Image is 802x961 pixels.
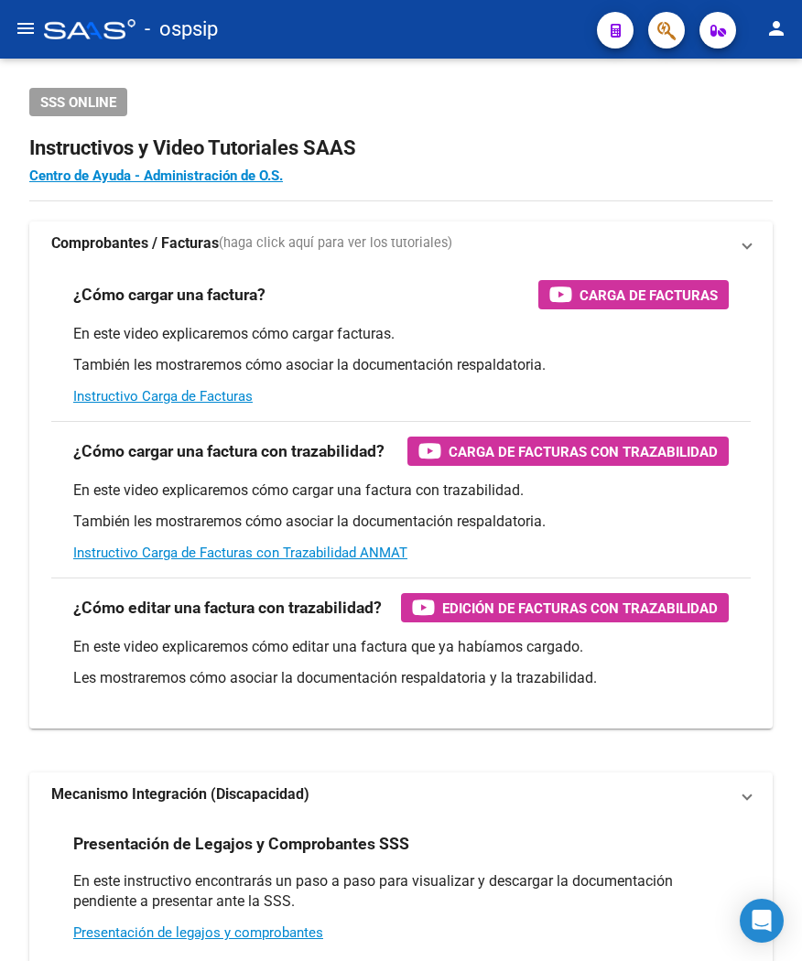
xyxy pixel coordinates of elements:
button: Edición de Facturas con Trazabilidad [401,593,729,622]
mat-icon: menu [15,17,37,39]
span: Edición de Facturas con Trazabilidad [442,597,718,620]
span: - ospsip [145,9,218,49]
button: Carga de Facturas [538,280,729,309]
h3: ¿Cómo editar una factura con trazabilidad? [73,595,382,621]
div: Comprobantes / Facturas(haga click aquí para ver los tutoriales) [29,265,773,729]
strong: Comprobantes / Facturas [51,233,219,254]
h3: Presentación de Legajos y Comprobantes SSS [73,831,409,857]
h3: ¿Cómo cargar una factura con trazabilidad? [73,438,385,464]
mat-icon: person [765,17,787,39]
button: SSS ONLINE [29,88,127,116]
mat-expansion-panel-header: Comprobantes / Facturas(haga click aquí para ver los tutoriales) [29,221,773,265]
p: En este instructivo encontrarás un paso a paso para visualizar y descargar la documentación pendi... [73,871,729,912]
div: Open Intercom Messenger [740,899,784,943]
h3: ¿Cómo cargar una factura? [73,282,266,308]
p: También les mostraremos cómo asociar la documentación respaldatoria. [73,512,729,532]
p: También les mostraremos cómo asociar la documentación respaldatoria. [73,355,729,375]
a: Instructivo Carga de Facturas con Trazabilidad ANMAT [73,545,407,561]
span: Carga de Facturas [580,284,718,307]
p: En este video explicaremos cómo cargar una factura con trazabilidad. [73,480,729,501]
a: Presentación de legajos y comprobantes [73,924,323,941]
h2: Instructivos y Video Tutoriales SAAS [29,131,773,166]
span: SSS ONLINE [40,94,116,111]
a: Centro de Ayuda - Administración de O.S. [29,167,283,184]
strong: Mecanismo Integración (Discapacidad) [51,784,309,804]
a: Instructivo Carga de Facturas [73,388,253,405]
mat-expansion-panel-header: Mecanismo Integración (Discapacidad) [29,772,773,816]
span: Carga de Facturas con Trazabilidad [449,440,718,463]
span: (haga click aquí para ver los tutoriales) [219,233,452,254]
p: En este video explicaremos cómo cargar facturas. [73,324,729,344]
p: En este video explicaremos cómo editar una factura que ya habíamos cargado. [73,637,729,657]
p: Les mostraremos cómo asociar la documentación respaldatoria y la trazabilidad. [73,668,729,688]
button: Carga de Facturas con Trazabilidad [407,437,729,466]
